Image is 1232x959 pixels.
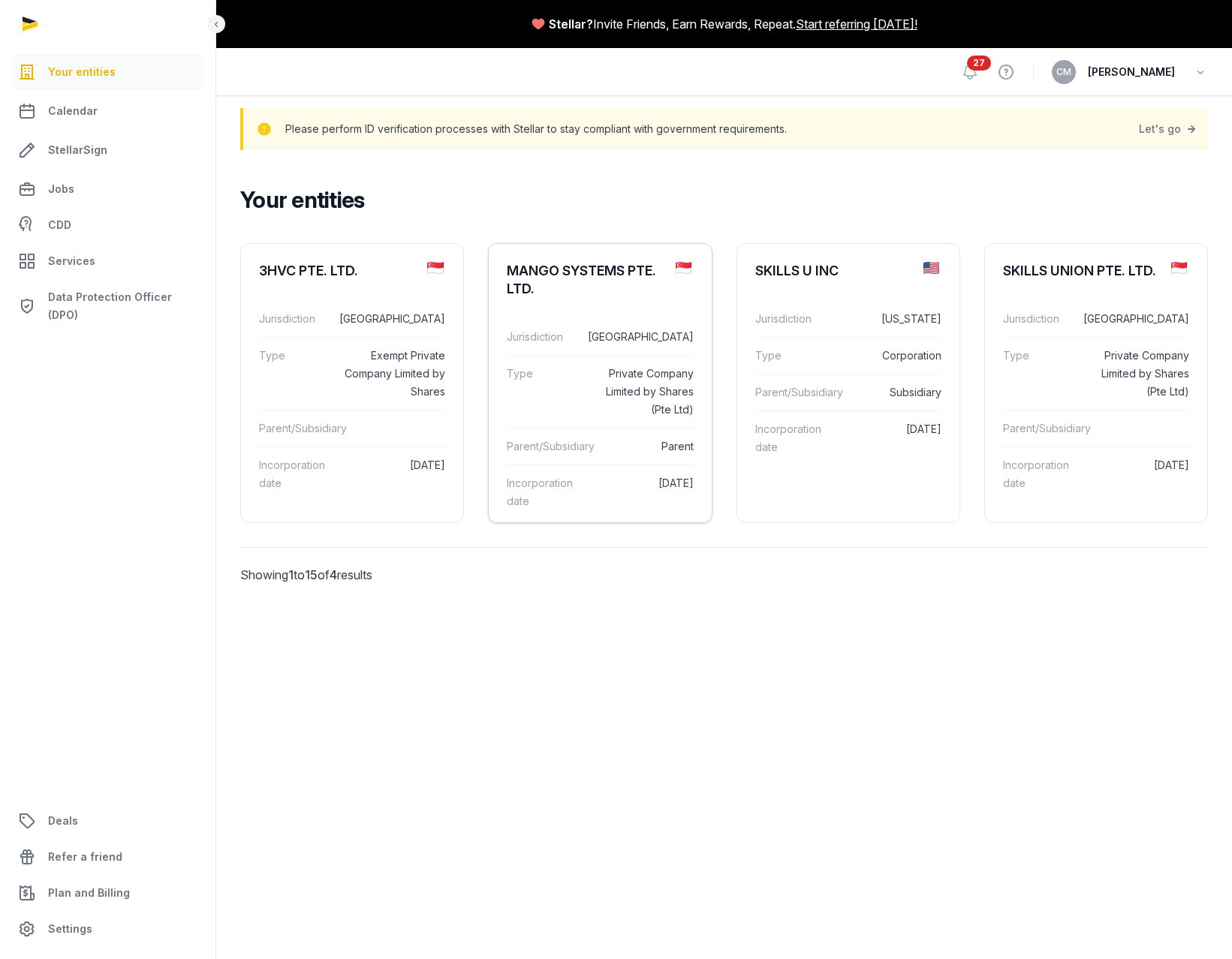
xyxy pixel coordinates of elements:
[12,132,203,168] a: StellarSign
[1171,262,1187,274] img: sg.png
[507,328,575,346] dt: Jurisdiction
[341,347,445,401] dd: Exempt Private Company Limited by Shares
[755,262,839,280] div: SKILLS U INC
[755,347,825,365] dt: Type
[285,119,787,140] p: Please perform ID verification processes with Stellar to stay compliant with government requireme...
[589,474,693,510] dd: [DATE]
[259,310,327,328] dt: Jurisdiction
[12,803,203,839] a: Deals
[259,456,329,492] dt: Incorporation date
[588,328,694,346] dd: [GEOGRAPHIC_DATA]
[507,474,577,510] dt: Incorporation date
[676,262,691,274] img: sg.png
[842,383,941,401] dd: Subsidiary
[755,420,825,456] dt: Incorporation date
[12,93,203,129] a: Calendar
[507,437,581,455] dt: Parent/Subsidiary
[923,262,939,274] img: us.png
[48,848,122,866] span: Refer a friend
[489,244,711,531] a: MANGO SYSTEMS PTE. LTD.Jurisdiction[GEOGRAPHIC_DATA]TypePrivate Company Limited by Shares (Pte Lt...
[796,15,917,33] a: Start referring [DATE]!
[48,180,74,198] span: Jobs
[985,244,1207,513] a: SKILLS UNION PTE. LTD.Jurisdiction[GEOGRAPHIC_DATA]TypePrivate Company Limited by Shares (Pte Ltd...
[48,141,107,159] span: StellarSign
[549,15,593,33] span: Stellar?
[259,262,358,280] div: 3HVC PTE. LTD.
[836,310,941,328] dd: [US_STATE]
[12,54,203,90] a: Your entities
[12,839,203,875] a: Refer a friend
[1056,68,1071,77] span: CM
[1088,63,1175,81] span: [PERSON_NAME]
[48,216,71,234] span: CDD
[755,310,825,328] dt: Jurisdiction
[12,282,203,330] a: Data Protection Officer (DPO)
[1085,347,1189,401] dd: Private Company Limited by Shares (Pte Ltd)
[259,347,329,401] dt: Type
[1083,310,1189,328] dd: [GEOGRAPHIC_DATA]
[12,875,203,911] a: Plan and Billing
[1003,456,1073,492] dt: Incorporation date
[589,365,693,419] dd: Private Company Limited by Shares (Pte Ltd)
[507,262,663,298] div: MANGO SYSTEMS PTE. LTD.
[1003,347,1073,401] dt: Type
[1085,456,1189,492] dd: [DATE]
[341,456,445,492] dd: [DATE]
[48,63,116,81] span: Your entities
[1052,60,1076,84] button: CM
[836,420,941,456] dd: [DATE]
[288,567,294,582] span: 1
[305,567,318,582] span: 15
[1003,310,1071,328] dt: Jurisdiction
[48,102,98,120] span: Calendar
[1003,262,1156,280] div: SKILLS UNION PTE. LTD.
[12,210,203,240] a: CDD
[12,171,203,207] a: Jobs
[48,252,95,270] span: Services
[755,383,830,401] dt: Parent/Subsidiary
[967,56,991,71] span: 27
[962,785,1232,959] iframe: Chat Widget
[594,437,694,455] dd: Parent
[48,920,92,938] span: Settings
[48,884,130,902] span: Plan and Billing
[48,812,78,830] span: Deals
[12,243,203,279] a: Services
[240,186,1196,213] h2: Your entities
[259,419,333,437] dt: Parent/Subsidiary
[1003,419,1077,437] dt: Parent/Subsidiary
[48,288,197,324] span: Data Protection Officer (DPO)
[427,262,443,274] img: sg.png
[330,567,337,582] span: 4
[240,548,464,602] p: Showing to of results
[507,365,577,419] dt: Type
[12,911,203,947] a: Settings
[737,244,959,477] a: SKILLS U INCJurisdiction[US_STATE]TypeCorporationParent/SubsidiarySubsidiaryIncorporation date[DATE]
[836,347,941,365] dd: Corporation
[241,244,463,513] a: 3HVC PTE. LTD.Jurisdiction[GEOGRAPHIC_DATA]TypeExempt Private Company Limited by SharesParent/Sub...
[1139,119,1199,140] a: Let's go
[339,310,445,328] dd: [GEOGRAPHIC_DATA]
